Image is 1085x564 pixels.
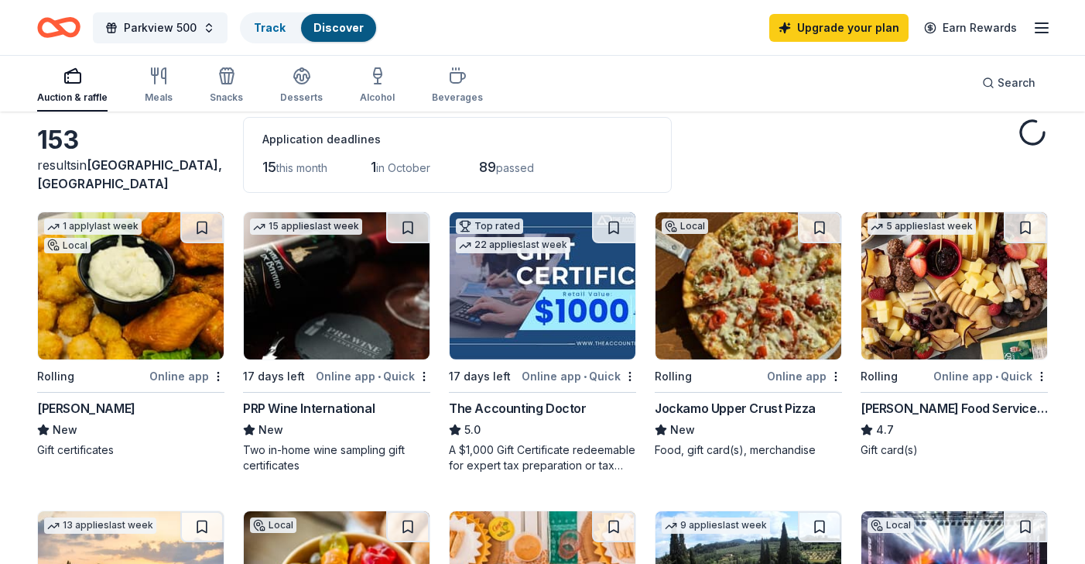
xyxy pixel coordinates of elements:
div: Two in-home wine sampling gift certificates [243,442,430,473]
img: Image for The Accounting Doctor [450,212,635,359]
img: Image for Gordon Food Service Store [861,212,1047,359]
a: Discover [313,21,364,34]
div: Online app [149,366,224,386]
button: Snacks [210,60,243,112]
span: New [258,421,283,439]
span: in [37,157,222,191]
div: Gift card(s) [861,442,1048,458]
span: • [584,370,587,383]
a: Image for Gordon Food Service Store5 applieslast weekRollingOnline app•Quick[PERSON_NAME] Food Se... [861,211,1048,458]
span: [GEOGRAPHIC_DATA], [GEOGRAPHIC_DATA] [37,157,222,191]
div: Auction & raffle [37,91,108,104]
div: Local [662,218,708,234]
button: TrackDiscover [240,12,378,43]
div: Online app Quick [316,366,430,386]
div: Rolling [861,367,898,386]
span: 5.0 [464,421,481,439]
div: Top rated [456,218,523,234]
a: Home [37,9,80,46]
div: [PERSON_NAME] [37,399,135,418]
div: Food, gift card(s), merchandise [655,442,842,458]
div: Rolling [37,367,74,386]
span: in October [376,161,430,174]
div: The Accounting Doctor [449,399,587,418]
span: • [378,370,381,383]
button: Desserts [280,60,323,112]
button: Search [970,67,1048,98]
div: PRP Wine International [243,399,375,418]
span: 15 [262,159,276,175]
div: Desserts [280,91,323,104]
span: this month [276,161,327,174]
div: Alcohol [360,91,395,104]
div: Local [44,238,91,253]
div: Local [250,518,296,533]
a: Earn Rewards [915,14,1026,42]
div: Local [868,518,914,533]
div: 15 applies last week [250,218,362,235]
div: Gift certificates [37,442,224,458]
div: Online app Quick [522,366,636,386]
div: 13 applies last week [44,518,156,534]
div: Online app [767,366,842,386]
a: Image for Muldoon's1 applylast weekLocalRollingOnline app[PERSON_NAME]NewGift certificates [37,211,224,458]
div: 17 days left [243,367,305,386]
div: 9 applies last week [662,518,770,534]
div: [PERSON_NAME] Food Service Store [861,399,1048,418]
div: Meals [145,91,173,104]
div: 1 apply last week [44,218,142,235]
img: Image for PRP Wine International [244,212,430,359]
div: Snacks [210,91,243,104]
span: 4.7 [876,421,894,439]
div: Beverages [432,91,483,104]
a: Upgrade your plan [769,14,909,42]
button: Beverages [432,60,483,112]
span: 1 [371,159,376,175]
span: passed [496,161,534,174]
a: Track [254,21,286,34]
a: Image for The Accounting DoctorTop rated22 applieslast week17 days leftOnline app•QuickThe Accoun... [449,211,636,473]
div: 17 days left [449,367,511,386]
button: Alcohol [360,60,395,112]
img: Image for Jockamo Upper Crust Pizza [655,212,841,359]
div: Rolling [655,367,692,386]
div: Application deadlines [262,130,652,149]
span: Parkview 500 [124,19,197,37]
div: Jockamo Upper Crust Pizza [655,399,816,418]
div: 22 applies last week [456,237,570,253]
button: Parkview 500 [93,12,228,43]
a: Image for Jockamo Upper Crust PizzaLocalRollingOnline appJockamo Upper Crust PizzaNewFood, gift c... [655,211,842,458]
span: New [670,421,695,439]
span: • [995,370,998,383]
div: Online app Quick [933,366,1048,386]
div: 5 applies last week [868,218,976,235]
button: Meals [145,60,173,112]
img: Image for Muldoon's [38,212,224,359]
span: Search [998,74,1035,92]
span: New [53,421,77,439]
div: results [37,156,224,193]
div: A $1,000 Gift Certificate redeemable for expert tax preparation or tax resolution services—recipi... [449,442,636,473]
button: Auction & raffle [37,60,108,112]
span: 89 [479,159,496,175]
div: 153 [37,125,224,156]
a: Image for PRP Wine International15 applieslast week17 days leftOnline app•QuickPRP Wine Internati... [243,211,430,473]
